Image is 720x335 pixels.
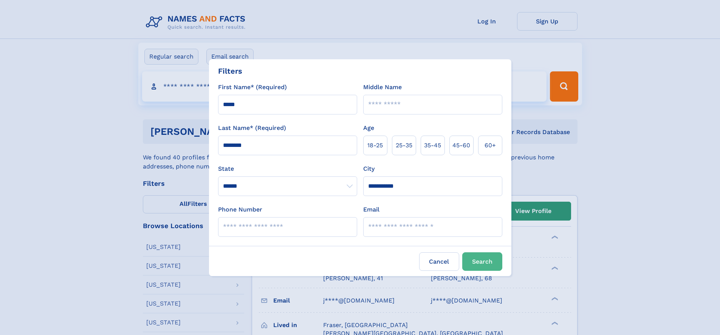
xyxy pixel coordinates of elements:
label: Last Name* (Required) [218,124,286,133]
label: Cancel [419,252,459,271]
label: Email [363,205,379,214]
label: Middle Name [363,83,402,92]
span: 18‑25 [367,141,383,150]
label: City [363,164,375,173]
label: First Name* (Required) [218,83,287,92]
div: Filters [218,65,242,77]
span: 35‑45 [424,141,441,150]
button: Search [462,252,502,271]
span: 60+ [485,141,496,150]
span: 25‑35 [396,141,412,150]
span: 45‑60 [452,141,470,150]
label: Age [363,124,374,133]
label: Phone Number [218,205,262,214]
label: State [218,164,357,173]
